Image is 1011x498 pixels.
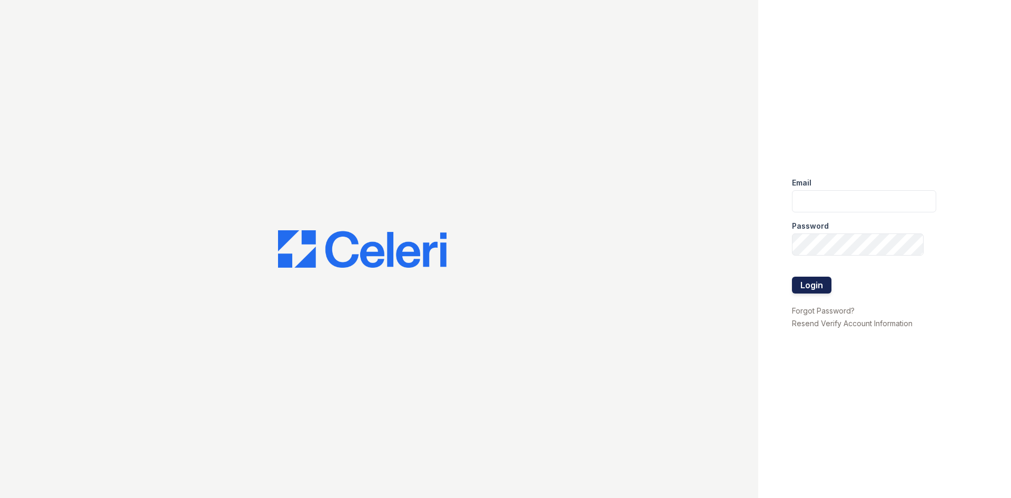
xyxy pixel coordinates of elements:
[792,277,831,294] button: Login
[278,230,447,268] img: CE_Logo_Blue-a8612792a0a2168367f1c8372b55b34899dd931a85d93a1a3d3e32e68fde9ad4.png
[792,319,913,328] a: Resend Verify Account Information
[792,178,811,188] label: Email
[792,306,855,315] a: Forgot Password?
[792,221,829,231] label: Password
